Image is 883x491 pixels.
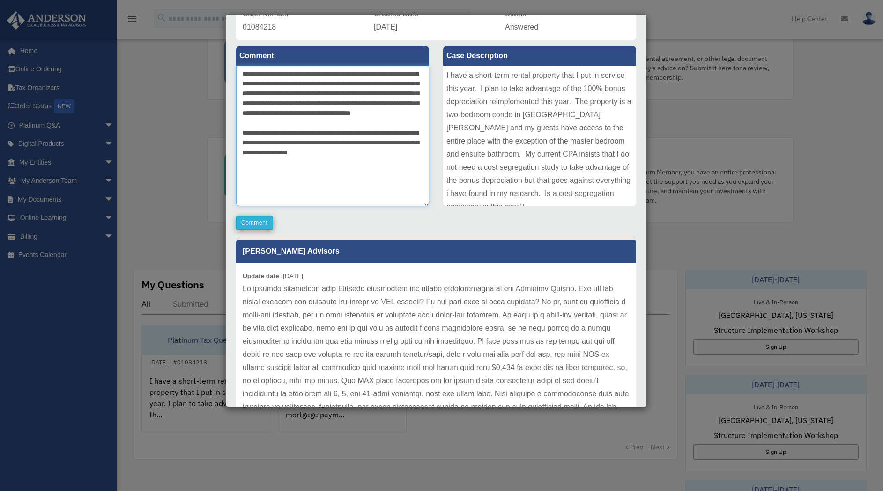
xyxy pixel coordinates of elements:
[236,46,429,66] label: Comment
[236,216,273,230] button: Comment
[443,66,636,206] div: I have a short-term rental property that I put in service this year. I plan to take advantage of ...
[236,240,636,263] p: [PERSON_NAME] Advisors
[374,23,397,31] span: [DATE]
[243,272,283,279] b: Update date :
[443,46,636,66] label: Case Description
[505,23,538,31] span: Answered
[243,272,303,279] small: [DATE]
[243,23,276,31] span: 01084218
